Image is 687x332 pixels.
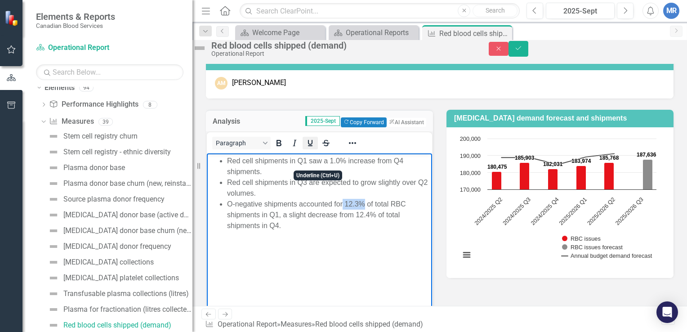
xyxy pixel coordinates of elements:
div: Operational Report [211,50,471,57]
text: 2025/2026 Q1 [558,196,588,227]
h3: [MEDICAL_DATA] demand forecast and shipments [454,114,669,122]
img: Not Defined [48,241,59,252]
div: [MEDICAL_DATA] collections [63,258,154,266]
a: [MEDICAL_DATA] donor base (active donors) [46,208,192,222]
button: Search [473,4,517,17]
text: 180,000 [460,170,481,176]
text: 183,974 [571,158,591,164]
a: Elements [45,83,75,93]
span: Paragraph [216,139,260,147]
a: [MEDICAL_DATA] donor frequency [46,239,171,254]
a: Plasma donor base churn (new, reinstated, lapsed) [46,176,192,191]
text: 2024/2025 Q2 [473,196,504,227]
div: Stem cell registry - ethnic diversity [63,148,171,156]
div: [MEDICAL_DATA] donor base (active donors) [63,211,192,219]
iframe: Rich Text Area [207,153,432,310]
button: Copy Forward [341,117,386,127]
button: AI Assistant [387,118,426,127]
img: Not Defined [48,131,59,142]
text: 182,031 [543,161,563,167]
g: RBC issues forecast, series 2 of 3. Bar series with 6 bars. [501,160,652,190]
h3: Analysis [213,117,252,126]
input: Search ClearPoint... [240,3,520,19]
a: Operational Report [36,43,148,53]
text: 2025/2026 Q2 [586,196,616,227]
button: MR [663,3,679,19]
button: Show RBC issues [562,236,601,242]
div: 2025-Sept [549,6,611,17]
a: Operational Report [218,320,277,328]
text: 185,903 [515,155,535,161]
div: AM [215,77,228,90]
text: 2024/2025 Q3 [501,196,532,227]
a: Transfusable plasma collections (litres) [46,287,189,301]
text: 2025/2026 Q3 [614,196,645,227]
span: Elements & Reports [36,11,115,22]
img: Not Defined [48,304,59,315]
div: Transfusable plasma collections (litres) [63,290,189,298]
button: Show RBC issues forecast [562,244,623,251]
text: 180,475 [487,164,507,170]
img: ClearPoint Strategy [4,10,21,26]
path: 2025/2026 Q2, 185,768. RBC issues. [604,163,614,190]
div: 94 [79,84,94,91]
div: Red blood cells shipped (demand) [211,40,471,50]
button: 2025-Sept [546,3,615,19]
button: Block Paragraph [212,137,271,149]
input: Search Below... [36,64,183,80]
span: Search [486,7,505,14]
img: Not Defined [48,273,59,283]
button: Underline [303,137,318,149]
a: Source plasma donor frequency [46,192,165,206]
text: RBC issues forecast [571,244,623,251]
svg: Interactive chart [455,134,661,269]
button: Bold [271,137,286,149]
a: [MEDICAL_DATA] donor base churn (new, reinstated, lapsed) [46,224,192,238]
div: Operational Reports [346,27,416,38]
div: Plasma for fractionation (litres collected) [63,305,192,314]
div: Open Intercom Messenger [656,301,678,323]
div: Red blood cells shipped (demand) [315,320,423,328]
img: Not Defined [48,194,59,205]
a: [MEDICAL_DATA] collections [46,255,154,269]
text: RBC issues [571,235,601,242]
a: Plasma for fractionation (litres collected) [46,302,192,317]
a: Operational Reports [331,27,416,38]
text: 190,000 [460,153,481,159]
img: Not Defined [48,210,59,220]
text: 200,000 [460,135,481,142]
path: 2025/2026 Q1, 183,974. RBC issues. [576,166,586,190]
div: 8 [143,101,157,108]
text: 2024/2025 Q4 [530,196,560,227]
div: Plasma donor base churn (new, reinstated, lapsed) [63,179,192,188]
img: Not Defined [48,320,59,331]
text: 185,768 [599,155,619,161]
img: Not Defined [192,41,207,55]
div: Red blood cells shipped (demand) [63,321,171,329]
path: 2024/2025 Q2, 180,475. RBC issues. [492,172,502,190]
path: 2025/2026 Q3, 187,636. RBC issues forecast. [643,160,653,190]
img: Not Defined [48,257,59,268]
a: Measures [49,117,94,127]
text: 170,000 [460,186,481,193]
img: Not Defined [48,147,59,157]
div: [MEDICAL_DATA] platelet collections [63,274,179,282]
div: Source plasma donor frequency [63,195,165,203]
div: Plasma donor base [63,164,125,172]
div: Welcome Page [252,27,323,38]
text: Annual budget demand forecast [571,252,652,259]
div: [MEDICAL_DATA] donor frequency [63,242,171,251]
img: Not Defined [48,178,59,189]
button: Show Annual budget demand forecast [562,253,652,259]
a: Stem cell registry churn [46,129,138,144]
text: 187,636 [637,152,656,158]
img: Not Defined [48,225,59,236]
small: Canadian Blood Services [36,22,115,29]
button: Italic [287,137,302,149]
button: Strikethrough [318,137,334,149]
div: Stem cell registry churn [63,132,138,140]
div: Chart. Highcharts interactive chart. [455,134,665,269]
